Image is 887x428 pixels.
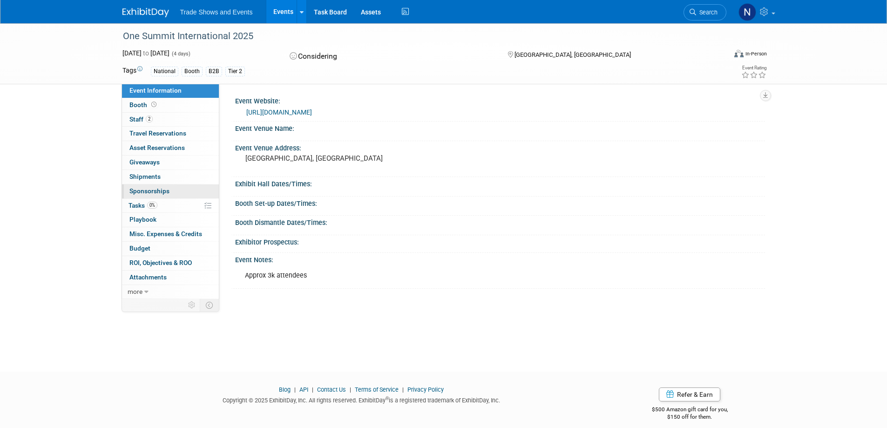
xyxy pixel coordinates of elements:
span: Attachments [129,273,167,281]
div: Booth Dismantle Dates/Times: [235,216,765,227]
a: Booth [122,98,219,112]
a: [URL][DOMAIN_NAME] [246,109,312,116]
span: | [347,386,353,393]
div: National [151,67,178,76]
span: Tasks [129,202,157,209]
span: | [400,386,406,393]
a: Search [684,4,726,20]
a: Terms of Service [355,386,399,393]
span: | [292,386,298,393]
span: Staff [129,115,153,123]
span: Sponsorships [129,187,169,195]
a: Blog [279,386,291,393]
div: Considering [287,48,493,65]
span: Search [696,9,718,16]
a: Playbook [122,213,219,227]
a: Sponsorships [122,184,219,198]
span: Event Information [129,87,182,94]
pre: [GEOGRAPHIC_DATA], [GEOGRAPHIC_DATA] [245,154,446,163]
span: 2 [146,115,153,122]
a: Budget [122,242,219,256]
a: Privacy Policy [407,386,444,393]
div: Event Venue Address: [235,141,765,153]
span: Travel Reservations [129,129,186,137]
a: Asset Reservations [122,141,219,155]
div: Exhibitor Prospectus: [235,235,765,247]
a: Travel Reservations [122,127,219,141]
div: In-Person [745,50,767,57]
span: Budget [129,245,150,252]
span: Booth not reserved yet [149,101,158,108]
a: Tasks0% [122,199,219,213]
a: Staff2 [122,113,219,127]
div: Event Notes: [235,253,765,265]
span: Playbook [129,216,156,223]
div: $500 Amazon gift card for you, [615,400,765,421]
a: API [299,386,308,393]
div: B2B [206,67,222,76]
div: One Summit International 2025 [120,28,712,45]
img: Format-Inperson.png [734,50,744,57]
span: Shipments [129,173,161,180]
a: Shipments [122,170,219,184]
a: more [122,285,219,299]
div: Exhibit Hall Dates/Times: [235,177,765,189]
div: Booth [182,67,203,76]
td: Toggle Event Tabs [200,299,219,311]
span: 0% [147,202,157,209]
a: ROI, Objectives & ROO [122,256,219,270]
span: [GEOGRAPHIC_DATA], [GEOGRAPHIC_DATA] [515,51,631,58]
div: Event Website: [235,94,765,106]
span: Misc. Expenses & Credits [129,230,202,238]
td: Tags [122,66,142,76]
sup: ® [386,396,389,401]
a: Attachments [122,271,219,285]
span: [DATE] [DATE] [122,49,169,57]
span: ROI, Objectives & ROO [129,259,192,266]
div: Event Rating [741,66,766,70]
div: Event Venue Name: [235,122,765,133]
span: Booth [129,101,158,109]
div: Booth Set-up Dates/Times: [235,197,765,208]
img: ExhibitDay [122,8,169,17]
a: Giveaways [122,156,219,170]
span: to [142,49,150,57]
div: Event Format [671,48,767,62]
span: Asset Reservations [129,144,185,151]
span: (4 days) [171,51,190,57]
a: Contact Us [317,386,346,393]
span: Giveaways [129,158,160,166]
span: | [310,386,316,393]
div: Copyright © 2025 ExhibitDay, Inc. All rights reserved. ExhibitDay is a registered trademark of Ex... [122,394,601,405]
div: Approx 3k attendees [238,266,662,285]
img: Nate McCombs [738,3,756,21]
div: $150 off for them. [615,413,765,421]
a: Misc. Expenses & Credits [122,227,219,241]
div: Tier 2 [225,67,245,76]
td: Personalize Event Tab Strip [184,299,200,311]
a: Refer & Earn [659,387,720,401]
span: Trade Shows and Events [180,8,253,16]
a: Event Information [122,84,219,98]
span: more [128,288,142,295]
